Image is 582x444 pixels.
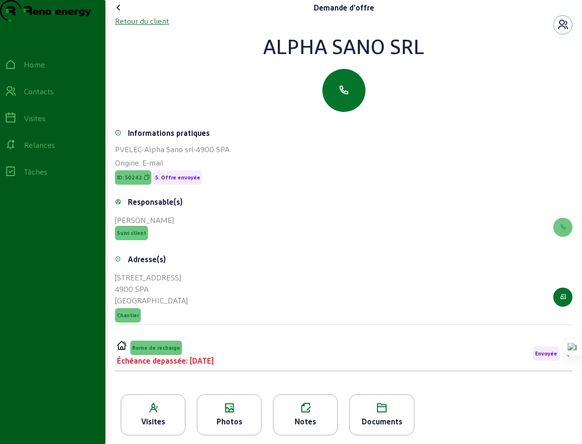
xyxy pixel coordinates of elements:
div: Visites [121,416,185,427]
div: 4900 SPA [115,283,188,295]
span: Chantier [117,312,139,319]
div: PVELEC-Alpha Sano srl-4900 SPA [115,144,572,155]
img: PVELEC [117,341,126,350]
mat-expansion-panel-header: PVELECBorne de rechargeÉchéance depassée: [DATE]Envoyée [115,340,572,367]
div: Demande d'offre [314,2,374,13]
div: Origine: E-mail [115,157,572,168]
div: Tâches [24,166,47,178]
div: Home [24,59,45,70]
div: Visites [24,112,46,124]
div: Responsable(s) [128,196,183,208]
span: Suivi client [117,230,146,236]
span: 5. Offre envoyée [155,174,200,181]
div: [PERSON_NAME] [115,214,174,226]
span: Envoyée [535,350,557,357]
div: Adresse(s) [128,254,166,265]
div: Photos [197,416,261,427]
div: Échéance depassée: [DATE] [117,355,214,366]
span: Borne de recharge [132,344,180,351]
div: Retour du client [115,15,169,27]
div: Relances [24,139,55,151]
div: Alpha Sano srl [115,34,572,57]
div: [GEOGRAPHIC_DATA] [115,295,188,306]
div: Contacts [24,86,54,97]
div: Notes [274,416,337,427]
div: Informations pratiques [128,127,210,139]
span: ID: 50242 [117,174,142,181]
div: [STREET_ADDRESS] [115,272,188,283]
div: Documents [350,416,413,427]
